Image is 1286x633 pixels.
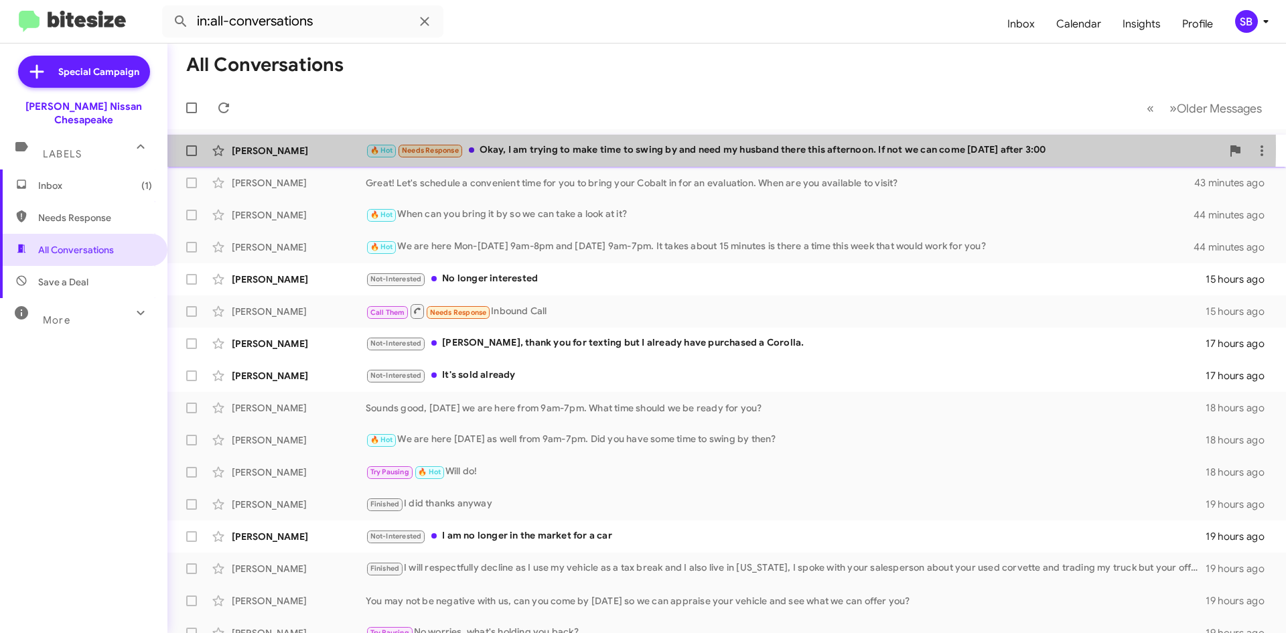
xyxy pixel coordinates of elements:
span: « [1147,100,1154,117]
div: Okay, I am trying to make time to swing by and need my husband there this afternoon. If not we ca... [366,143,1222,158]
div: We are here Mon-[DATE] 9am-8pm and [DATE] 9am-7pm. It takes about 15 minutes is there a time this... [366,239,1195,255]
div: [PERSON_NAME] [232,144,366,157]
button: Previous [1139,94,1162,122]
div: [PERSON_NAME] [232,401,366,415]
span: Not-Interested [370,275,422,283]
span: Try Pausing [370,468,409,476]
div: We are here [DATE] as well from 9am-7pm. Did you have some time to swing by then? [366,432,1206,447]
div: Great! Let's schedule a convenient time for you to bring your Cobalt in for an evaluation. When a... [366,176,1195,190]
a: Special Campaign [18,56,150,88]
a: Insights [1112,5,1171,44]
button: SB [1224,10,1271,33]
div: [PERSON_NAME] [232,466,366,479]
span: (1) [141,179,152,192]
span: 🔥 Hot [370,242,393,251]
div: [PERSON_NAME] [232,369,366,382]
div: [PERSON_NAME] [232,208,366,222]
a: Calendar [1046,5,1112,44]
div: SB [1235,10,1258,33]
span: Finished [370,500,400,508]
div: [PERSON_NAME] [232,594,366,608]
span: Not-Interested [370,339,422,348]
span: More [43,314,70,326]
span: 🔥 Hot [418,468,441,476]
div: 15 hours ago [1206,305,1275,318]
span: Save a Deal [38,275,88,289]
div: 18 hours ago [1206,401,1275,415]
span: » [1169,100,1177,117]
div: [PERSON_NAME], thank you for texting but I already have purchased a Corolla. [366,336,1206,351]
a: Inbox [997,5,1046,44]
div: 17 hours ago [1206,337,1275,350]
div: 19 hours ago [1206,594,1275,608]
div: 18 hours ago [1206,433,1275,447]
div: [PERSON_NAME] [232,240,366,254]
div: 19 hours ago [1206,530,1275,543]
div: [PERSON_NAME] [232,273,366,286]
div: No longer interested [366,271,1206,287]
div: I will respectfully decline as I use my vehicle as a tax break and I also live in [US_STATE], I s... [366,561,1206,576]
div: 44 minutes ago [1195,240,1275,254]
div: [PERSON_NAME] [232,562,366,575]
span: All Conversations [38,243,114,257]
span: Special Campaign [58,65,139,78]
div: [PERSON_NAME] [232,176,366,190]
span: Call Them [370,308,405,317]
h1: All Conversations [186,54,344,76]
div: [PERSON_NAME] [232,433,366,447]
span: Labels [43,148,82,160]
div: You may not be negative with us, can you come by [DATE] so we can appraise your vehicle and see w... [366,594,1206,608]
div: 18 hours ago [1206,466,1275,479]
div: Sounds good, [DATE] we are here from 9am-7pm. What time should we be ready for you? [366,401,1206,415]
div: [PERSON_NAME] [232,305,366,318]
div: 17 hours ago [1206,369,1275,382]
span: Inbox [38,179,152,192]
div: Will do! [366,464,1206,480]
button: Next [1161,94,1270,122]
div: It's sold already [366,368,1206,383]
div: 44 minutes ago [1195,208,1275,222]
span: 🔥 Hot [370,146,393,155]
span: Older Messages [1177,101,1262,116]
span: Needs Response [38,211,152,224]
div: I am no longer in the market for a car [366,529,1206,544]
span: Not-Interested [370,371,422,380]
div: When can you bring it by so we can take a look at it? [366,207,1195,222]
span: Needs Response [402,146,459,155]
div: 19 hours ago [1206,562,1275,575]
nav: Page navigation example [1139,94,1270,122]
div: [PERSON_NAME] [232,498,366,511]
div: [PERSON_NAME] [232,337,366,350]
div: 43 minutes ago [1195,176,1275,190]
div: [PERSON_NAME] [232,530,366,543]
a: Profile [1171,5,1224,44]
span: 🔥 Hot [370,210,393,219]
div: 19 hours ago [1206,498,1275,511]
div: I did thanks anyway [366,496,1206,512]
span: Finished [370,564,400,573]
span: 🔥 Hot [370,435,393,444]
span: Not-Interested [370,532,422,541]
div: Inbound Call [366,303,1206,320]
input: Search [162,5,443,38]
div: 15 hours ago [1206,273,1275,286]
span: Needs Response [430,308,487,317]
